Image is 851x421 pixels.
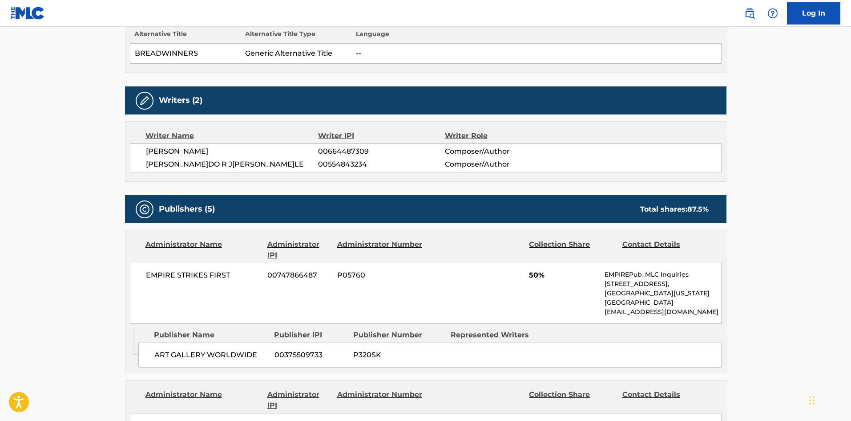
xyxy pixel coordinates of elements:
[351,29,721,44] th: Language
[159,95,202,106] h5: Writers (2)
[145,131,319,141] div: Writer Name
[767,8,778,19] img: help
[159,204,215,214] h5: Publishers (5)
[145,239,261,261] div: Administrator Name
[605,279,721,289] p: [STREET_ADDRESS],
[622,389,709,411] div: Contact Details
[787,2,840,25] a: Log In
[337,389,423,411] div: Administrator Number
[451,330,541,340] div: Represented Writers
[139,95,150,106] img: Writers
[139,204,150,215] img: Publishers
[445,131,560,141] div: Writer Role
[445,159,560,170] span: Composer/Author
[130,44,241,64] td: BREADWINNERS
[146,146,319,157] span: [PERSON_NAME]
[274,330,347,340] div: Publisher IPI
[605,270,721,279] p: EMPIREPub_MLC Inquiries
[529,239,615,261] div: Collection Share
[687,205,709,213] span: 87.5 %
[241,44,351,64] td: Generic Alternative Title
[318,146,444,157] span: 00664487309
[640,204,709,215] div: Total shares:
[318,131,445,141] div: Writer IPI
[274,350,347,360] span: 00375509733
[353,330,444,340] div: Publisher Number
[741,4,758,22] a: Public Search
[154,330,267,340] div: Publisher Name
[605,298,721,307] p: [GEOGRAPHIC_DATA]
[353,350,444,360] span: P320SK
[146,270,261,281] span: EMPIRE STRIKES FIRST
[154,350,268,360] span: ART GALLERY WORLDWIDE
[809,387,815,414] div: Drag
[529,389,615,411] div: Collection Share
[145,389,261,411] div: Administrator Name
[241,29,351,44] th: Alternative Title Type
[605,289,721,298] p: [GEOGRAPHIC_DATA][US_STATE]
[267,389,331,411] div: Administrator IPI
[146,159,319,170] span: [PERSON_NAME]DO R J[PERSON_NAME]LE
[605,307,721,317] p: [EMAIL_ADDRESS][DOMAIN_NAME]
[11,7,45,20] img: MLC Logo
[267,239,331,261] div: Administrator IPI
[337,270,423,281] span: P05760
[337,239,423,261] div: Administrator Number
[622,239,709,261] div: Contact Details
[529,270,598,281] span: 50%
[445,146,560,157] span: Composer/Author
[744,8,755,19] img: search
[351,44,721,64] td: --
[318,159,444,170] span: 00554843234
[764,4,782,22] div: Help
[267,270,331,281] span: 00747866487
[130,29,241,44] th: Alternative Title
[807,378,851,421] iframe: Chat Widget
